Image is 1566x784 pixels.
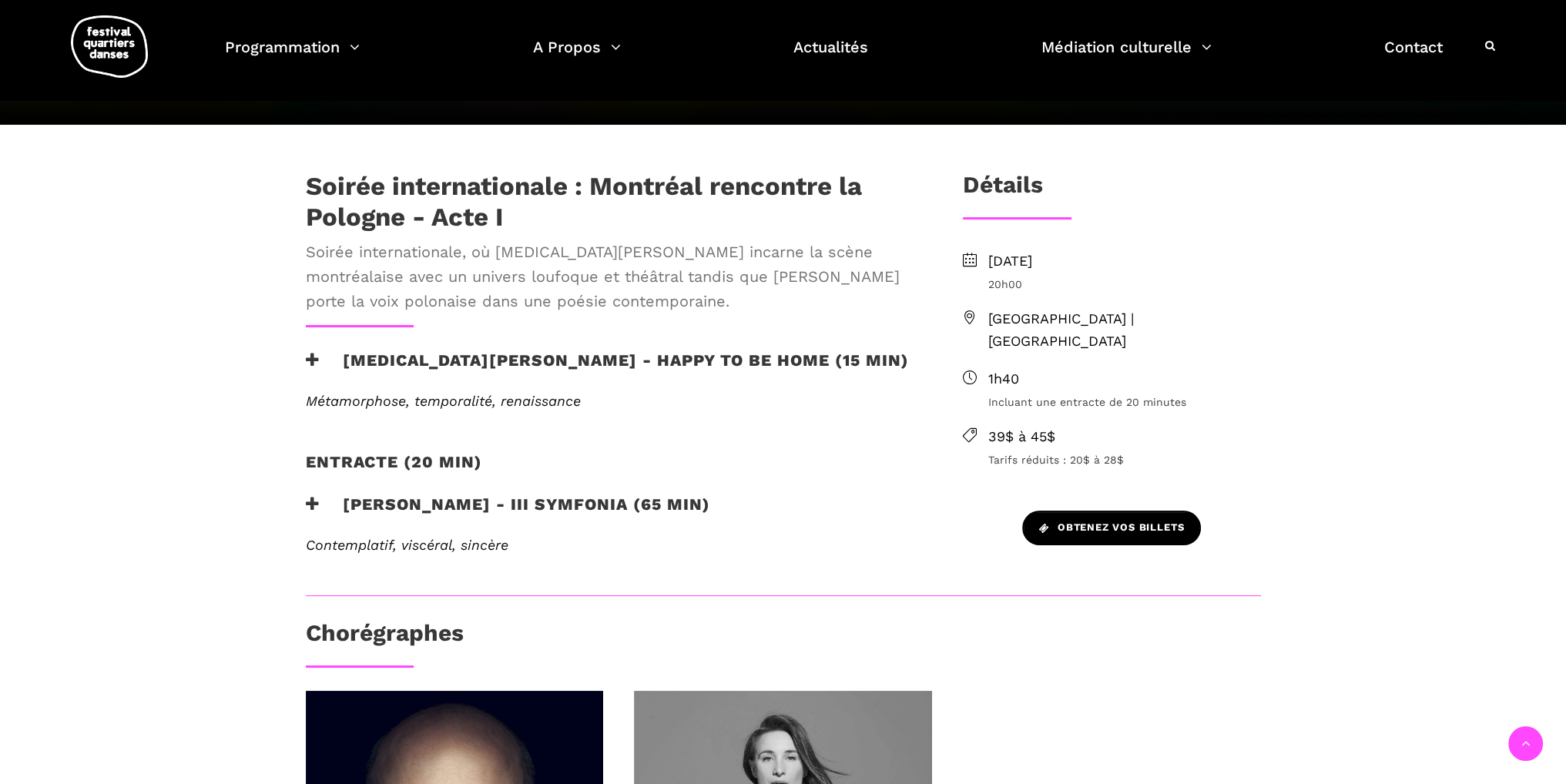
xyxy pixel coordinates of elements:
a: Contact [1384,34,1443,79]
a: Programmation [225,34,360,79]
span: Tarifs réduits : 20$ à 28$ [988,451,1261,468]
span: Contemplatif, viscéral, sincère [306,537,508,553]
h3: [MEDICAL_DATA][PERSON_NAME] - Happy to be home (15 min) [306,350,909,389]
span: 20h00 [988,276,1261,293]
span: Métamorphose, temporalité, renaissance [306,393,581,409]
img: logo-fqd-med [71,15,148,78]
a: Médiation culturelle [1041,34,1212,79]
h3: Chorégraphes [306,619,464,658]
span: Incluant une entracte de 20 minutes [988,394,1261,410]
span: [DATE] [988,250,1261,273]
span: 39$ à 45$ [988,426,1261,448]
h1: Soirée internationale : Montréal rencontre la Pologne - Acte I [306,171,913,232]
a: Actualités [793,34,868,79]
a: Obtenez vos billets [1022,511,1201,545]
a: A Propos [533,34,621,79]
h3: [PERSON_NAME] - III Symfonia (65 min) [306,494,710,533]
h2: Entracte (20 min) [306,452,482,491]
span: [GEOGRAPHIC_DATA] | [GEOGRAPHIC_DATA] [988,308,1261,353]
span: 1h40 [988,368,1261,390]
span: Obtenez vos billets [1039,520,1184,536]
span: Soirée internationale, où [MEDICAL_DATA][PERSON_NAME] incarne la scène montréalaise avec un unive... [306,240,913,313]
h3: Détails [963,171,1043,209]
